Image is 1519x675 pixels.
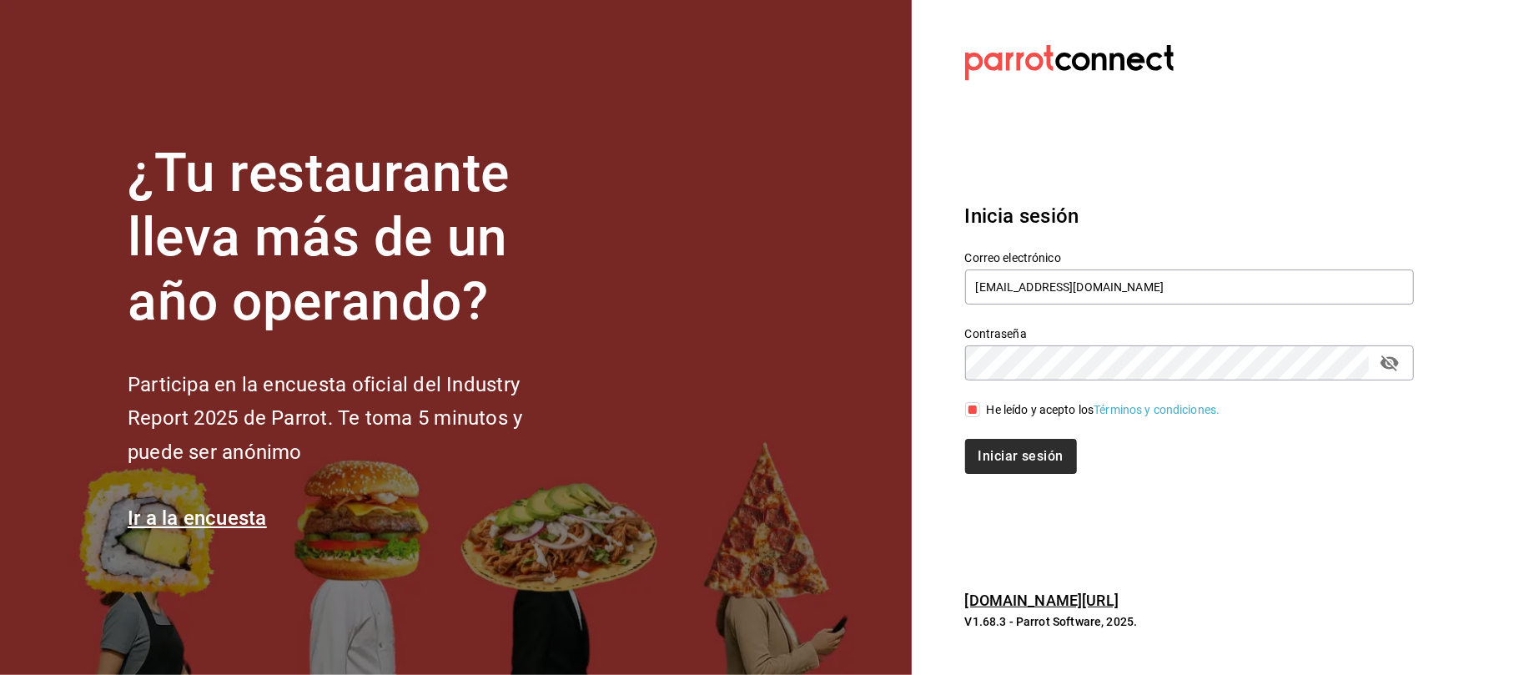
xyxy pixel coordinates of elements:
[1094,403,1220,416] a: Términos y condiciones.
[128,506,267,530] a: Ir a la encuesta
[965,201,1414,231] h3: Inicia sesión
[128,142,578,334] h1: ¿Tu restaurante lleva más de un año operando?
[965,592,1119,609] a: [DOMAIN_NAME][URL]
[987,401,1220,419] div: He leído y acepto los
[965,253,1414,264] label: Correo electrónico
[965,269,1414,305] input: Ingresa tu correo electrónico
[1376,349,1404,377] button: passwordField
[128,368,578,470] h2: Participa en la encuesta oficial del Industry Report 2025 de Parrot. Te toma 5 minutos y puede se...
[965,329,1414,340] label: Contraseña
[965,439,1077,474] button: Iniciar sesión
[965,613,1414,630] p: V1.68.3 - Parrot Software, 2025.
